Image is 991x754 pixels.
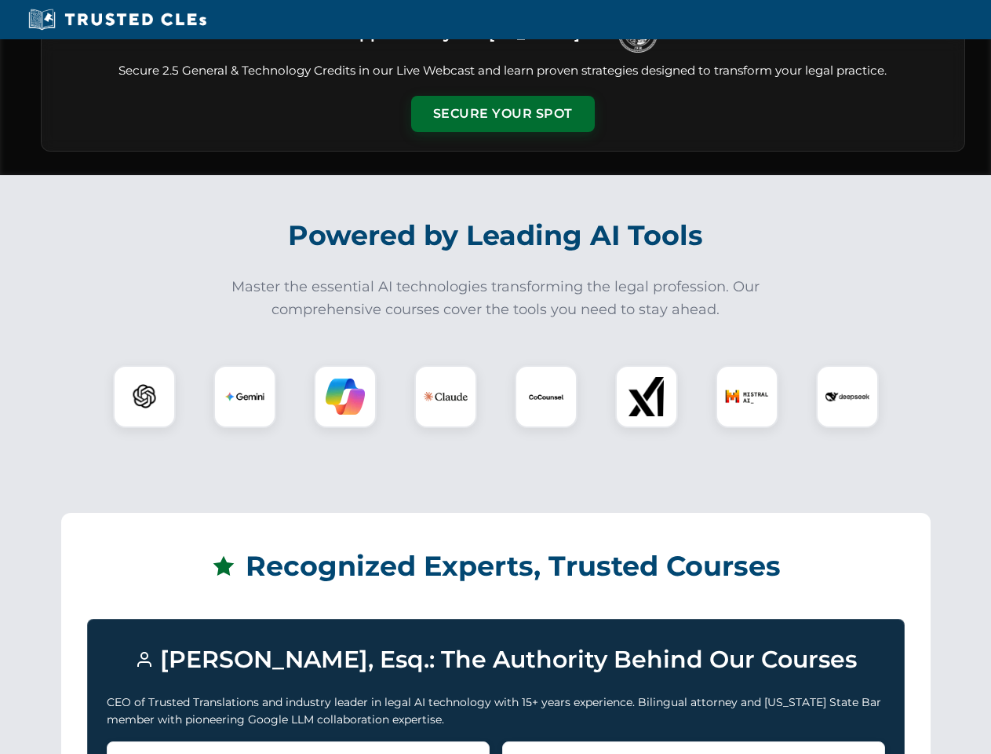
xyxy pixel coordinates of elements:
[314,365,377,428] div: Copilot
[61,208,931,263] h2: Powered by Leading AI Tools
[816,365,879,428] div: DeepSeek
[113,365,176,428] div: ChatGPT
[326,377,365,416] img: Copilot Logo
[107,694,885,729] p: CEO of Trusted Translations and industry leader in legal AI technology with 15+ years experience....
[122,374,167,419] img: ChatGPT Logo
[526,377,566,416] img: CoCounsel Logo
[515,365,577,428] div: CoCounsel
[411,96,595,132] button: Secure Your Spot
[87,539,905,594] h2: Recognized Experts, Trusted Courses
[825,375,869,419] img: DeepSeek Logo
[221,276,771,321] p: Master the essential AI technologies transforming the legal profession. Our comprehensive courses...
[627,377,666,416] img: xAI Logo
[414,365,477,428] div: Claude
[716,365,778,428] div: Mistral AI
[225,377,264,416] img: Gemini Logo
[60,62,945,80] p: Secure 2.5 General & Technology Credits in our Live Webcast and learn proven strategies designed ...
[725,375,769,419] img: Mistral AI Logo
[213,365,276,428] div: Gemini
[424,375,468,419] img: Claude Logo
[107,639,885,681] h3: [PERSON_NAME], Esq.: The Authority Behind Our Courses
[24,8,211,31] img: Trusted CLEs
[615,365,678,428] div: xAI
